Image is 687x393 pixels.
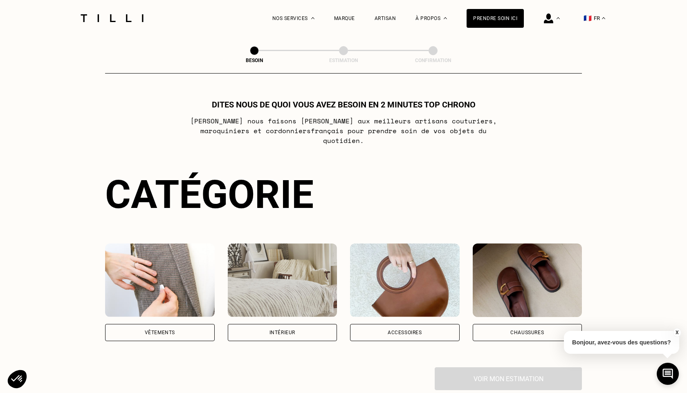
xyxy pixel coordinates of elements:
div: Confirmation [392,58,474,63]
div: Chaussures [510,330,544,335]
img: Accessoires [350,243,460,317]
div: Besoin [213,58,295,63]
div: Vêtements [145,330,175,335]
img: Chaussures [473,243,582,317]
a: Artisan [375,16,396,21]
a: Marque [334,16,355,21]
a: Prendre soin ici [467,9,524,28]
img: Logo du service de couturière Tilli [78,14,146,22]
img: Intérieur [228,243,337,317]
img: Menu déroulant à propos [444,17,447,19]
img: icône connexion [544,13,553,23]
img: Menu déroulant [311,17,314,19]
img: menu déroulant [602,17,605,19]
div: Estimation [303,58,384,63]
div: Catégorie [105,172,582,217]
img: Menu déroulant [557,17,560,19]
p: Bonjour, avez-vous des questions? [564,331,679,354]
div: Intérieur [269,330,295,335]
button: X [673,328,681,337]
h1: Dites nous de quoi vous avez besoin en 2 minutes top chrono [212,100,476,109]
div: Accessoires [388,330,422,335]
img: Vêtements [105,243,215,317]
span: 🇫🇷 [584,14,592,22]
p: [PERSON_NAME] nous faisons [PERSON_NAME] aux meilleurs artisans couturiers , maroquiniers et cord... [182,116,506,145]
